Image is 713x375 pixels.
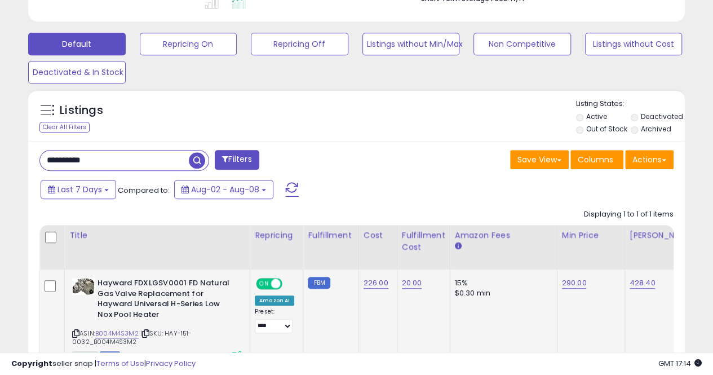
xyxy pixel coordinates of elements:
button: Repricing On [140,33,237,55]
label: Archived [641,124,671,134]
a: 428.40 [630,277,656,289]
span: Compared to: [118,185,170,196]
div: 15% [455,278,548,288]
small: Amazon Fees. [455,241,462,252]
span: | SKU: HAY-151-0032_B004M4S3M2 [72,329,192,346]
b: Hayward FDXLGSV0001 FD Natural Gas Valve Replacement for Hayward Universal H-Series Low Nox Pool ... [98,278,234,323]
div: Preset: [255,308,294,333]
div: [PERSON_NAME] [630,230,697,241]
a: Terms of Use [96,358,144,369]
img: 51mBA5mTgjL._SL40_.jpg [72,278,95,295]
button: Default [28,33,126,55]
span: 2025-08-16 17:14 GMT [658,358,702,369]
button: Repricing Off [251,33,348,55]
div: Displaying 1 to 1 of 1 items [584,209,674,220]
div: Fulfillment [308,230,353,241]
div: Fulfillment Cost [402,230,445,253]
a: Privacy Policy [146,358,196,369]
label: Deactivated [641,112,683,121]
button: Filters [215,150,259,170]
h5: Listings [60,103,103,118]
button: Deactivated & In Stock [28,61,126,83]
strong: Copyright [11,358,52,369]
span: OFF [281,279,299,289]
div: Title [69,230,245,241]
a: 20.00 [402,277,422,289]
button: Actions [625,150,674,169]
button: Save View [510,150,569,169]
button: Listings without Cost [585,33,683,55]
span: Columns [578,154,613,165]
button: Listings without Min/Max [362,33,460,55]
label: Active [586,112,606,121]
p: Listing States: [576,99,685,109]
span: Aug-02 - Aug-08 [191,184,259,195]
button: Columns [570,150,623,169]
button: Last 7 Days [41,180,116,199]
span: ON [257,279,271,289]
a: 226.00 [364,277,388,289]
a: B004M4S3M2 [95,329,139,338]
button: Non Competitive [473,33,571,55]
div: seller snap | | [11,359,196,369]
span: FBM [100,351,120,361]
a: 290.00 [562,277,587,289]
span: All listings currently available for purchase on Amazon [72,351,98,361]
div: $0.30 min [455,288,548,298]
div: Min Price [562,230,620,241]
div: Clear All Filters [39,122,90,133]
div: Repricing [255,230,298,241]
button: Aug-02 - Aug-08 [174,180,273,199]
div: Cost [364,230,392,241]
span: Last 7 Days [57,184,102,195]
label: Out of Stock [586,124,627,134]
div: Amazon Fees [455,230,552,241]
small: FBM [308,277,330,289]
div: Amazon AI [255,295,294,306]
